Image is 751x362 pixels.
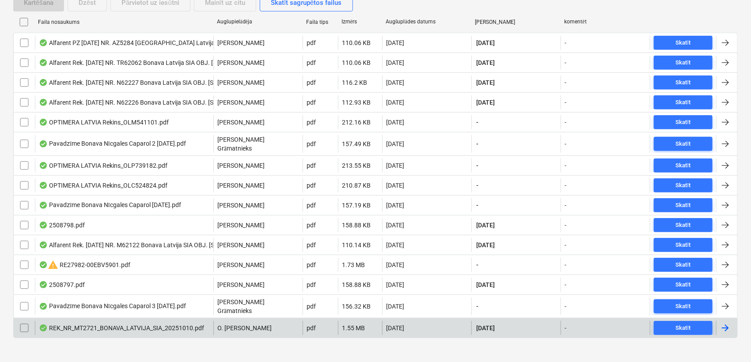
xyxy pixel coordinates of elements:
[676,139,691,149] div: Skatīt
[342,202,371,209] div: 157.19 KB
[654,198,713,212] button: Skatīt
[475,201,479,210] span: -
[39,99,48,106] div: OCR pabeigts
[217,260,265,269] p: [PERSON_NAME]
[39,182,167,189] div: OPTIMERA LATVIA Rekins_OLC524824.pdf
[38,19,210,25] div: Faila nosaukums
[475,241,496,249] span: [DATE]
[307,99,316,106] div: pdf
[39,324,204,332] div: REK_NR_MT2721_BONAVA_LATVIJA_SIA_20251010.pdf
[676,161,691,171] div: Skatīt
[676,181,691,191] div: Skatīt
[39,260,130,270] div: RE27982-00EBV5901.pdf
[39,241,350,249] div: Alfarent Rek. [DATE] NR. M62122 Bonava Latvija SIA OBJ. [STREET_ADDRESS] SIA ([GEOGRAPHIC_DATA]).pdf
[39,162,48,169] div: OCR pabeigts
[654,137,713,151] button: Skatīt
[654,95,713,109] button: Skatīt
[307,202,316,209] div: pdf
[565,79,566,86] div: -
[217,201,265,210] p: [PERSON_NAME]
[39,59,48,66] div: OCR pabeigts
[307,241,316,249] div: pdf
[475,161,479,170] span: -
[654,36,713,50] button: Skatīt
[676,78,691,88] div: Skatīt
[342,281,371,288] div: 158.88 KB
[565,39,566,46] div: -
[386,19,468,25] div: Augšuplādes datums
[342,162,371,169] div: 213.55 KB
[342,241,371,249] div: 110.14 KB
[475,324,496,332] span: [DATE]
[676,200,691,211] div: Skatīt
[386,39,404,46] div: [DATE]
[676,240,691,250] div: Skatīt
[217,280,265,289] p: [PERSON_NAME]
[565,303,566,310] div: -
[475,221,496,230] span: [DATE]
[39,79,349,86] div: Alfarent Rek. [DATE] NR. N62227 Bonava Latvija SIA OBJ. [STREET_ADDRESS] SIA ([GEOGRAPHIC_DATA]).pdf
[654,299,713,313] button: Skatīt
[307,39,316,46] div: pdf
[386,241,404,249] div: [DATE]
[707,320,751,362] iframe: Chat Widget
[386,222,404,229] div: [DATE]
[217,241,265,249] p: [PERSON_NAME]
[341,19,379,25] div: Izmērs
[386,324,404,332] div: [DATE]
[386,99,404,106] div: [DATE]
[307,182,316,189] div: pdf
[386,261,404,268] div: [DATE]
[475,260,479,269] span: -
[39,140,48,147] div: OCR pabeigts
[307,261,316,268] div: pdf
[654,238,713,252] button: Skatīt
[475,19,557,25] div: [PERSON_NAME]
[39,201,181,209] div: Pavadzīme Bonava Nīcgales Caparol [DATE].pdf
[307,303,316,310] div: pdf
[565,19,647,25] div: komentēt
[306,19,334,25] div: Faila tips
[386,79,404,86] div: [DATE]
[217,118,265,127] p: [PERSON_NAME]
[39,39,48,46] div: OCR pabeigts
[307,222,316,229] div: pdf
[676,98,691,108] div: Skatīt
[39,303,48,310] div: OCR pabeigts
[676,280,691,290] div: Skatīt
[342,182,371,189] div: 210.87 KB
[654,278,713,292] button: Skatīt
[217,19,299,25] div: Augšupielādēja
[565,202,566,209] div: -
[217,324,272,332] p: O. [PERSON_NAME]
[565,140,566,147] div: -
[342,222,371,229] div: 158.88 KB
[39,140,186,147] div: Pavadzīme Bonava Nīcgales Caparol 2 [DATE].pdf
[39,261,48,268] div: OCR pabeigts
[565,261,566,268] div: -
[565,59,566,66] div: -
[386,162,404,169] div: [DATE]
[217,98,265,107] p: [PERSON_NAME]
[307,324,316,332] div: pdf
[565,222,566,229] div: -
[565,241,566,249] div: -
[386,182,404,189] div: [DATE]
[654,158,713,173] button: Skatīt
[39,241,48,249] div: OCR pabeigts
[654,218,713,232] button: Skatīt
[475,98,496,107] span: [DATE]
[565,324,566,332] div: -
[307,162,316,169] div: pdf
[386,303,404,310] div: [DATE]
[676,323,691,333] div: Skatīt
[386,119,404,126] div: [DATE]
[307,281,316,288] div: pdf
[39,59,353,66] div: Alfarent Rek. [DATE] NR. TR62062 Bonava Latvija SIA OBJ. [STREET_ADDRESS] SIA ([GEOGRAPHIC_DATA])...
[342,140,371,147] div: 157.49 KB
[386,140,404,147] div: [DATE]
[342,59,371,66] div: 110.06 KB
[654,115,713,129] button: Skatīt
[565,162,566,169] div: -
